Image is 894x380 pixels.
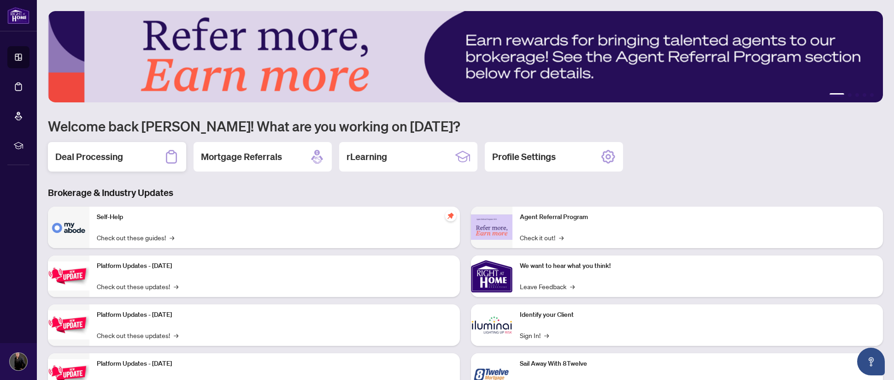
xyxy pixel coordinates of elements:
[170,232,174,243] span: →
[445,210,456,221] span: pushpin
[492,150,556,163] h2: Profile Settings
[520,330,549,340] a: Sign In!→
[48,186,883,199] h3: Brokerage & Industry Updates
[870,93,874,97] button: 5
[520,310,876,320] p: Identify your Client
[544,330,549,340] span: →
[848,93,852,97] button: 2
[48,117,883,135] h1: Welcome back [PERSON_NAME]! What are you working on [DATE]?
[855,93,859,97] button: 3
[863,93,866,97] button: 4
[520,232,564,243] a: Check it out!→
[174,330,178,340] span: →
[48,310,89,339] img: Platform Updates - July 8, 2025
[7,7,29,24] img: logo
[857,348,885,375] button: Open asap
[201,150,282,163] h2: Mortgage Referrals
[55,150,123,163] h2: Deal Processing
[471,304,512,346] img: Identify your Client
[97,212,453,222] p: Self-Help
[48,207,89,248] img: Self-Help
[520,281,575,291] a: Leave Feedback→
[97,281,178,291] a: Check out these updates!→
[97,232,174,243] a: Check out these guides!→
[471,255,512,297] img: We want to hear what you think!
[520,261,876,271] p: We want to hear what you think!
[471,214,512,240] img: Agent Referral Program
[347,150,387,163] h2: rLearning
[570,281,575,291] span: →
[97,310,453,320] p: Platform Updates - [DATE]
[97,330,178,340] a: Check out these updates!→
[520,359,876,369] p: Sail Away With 8Twelve
[829,93,844,97] button: 1
[97,359,453,369] p: Platform Updates - [DATE]
[97,261,453,271] p: Platform Updates - [DATE]
[48,261,89,291] img: Platform Updates - July 21, 2025
[48,11,883,102] img: Slide 0
[174,281,178,291] span: →
[10,353,27,370] img: Profile Icon
[520,212,876,222] p: Agent Referral Program
[559,232,564,243] span: →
